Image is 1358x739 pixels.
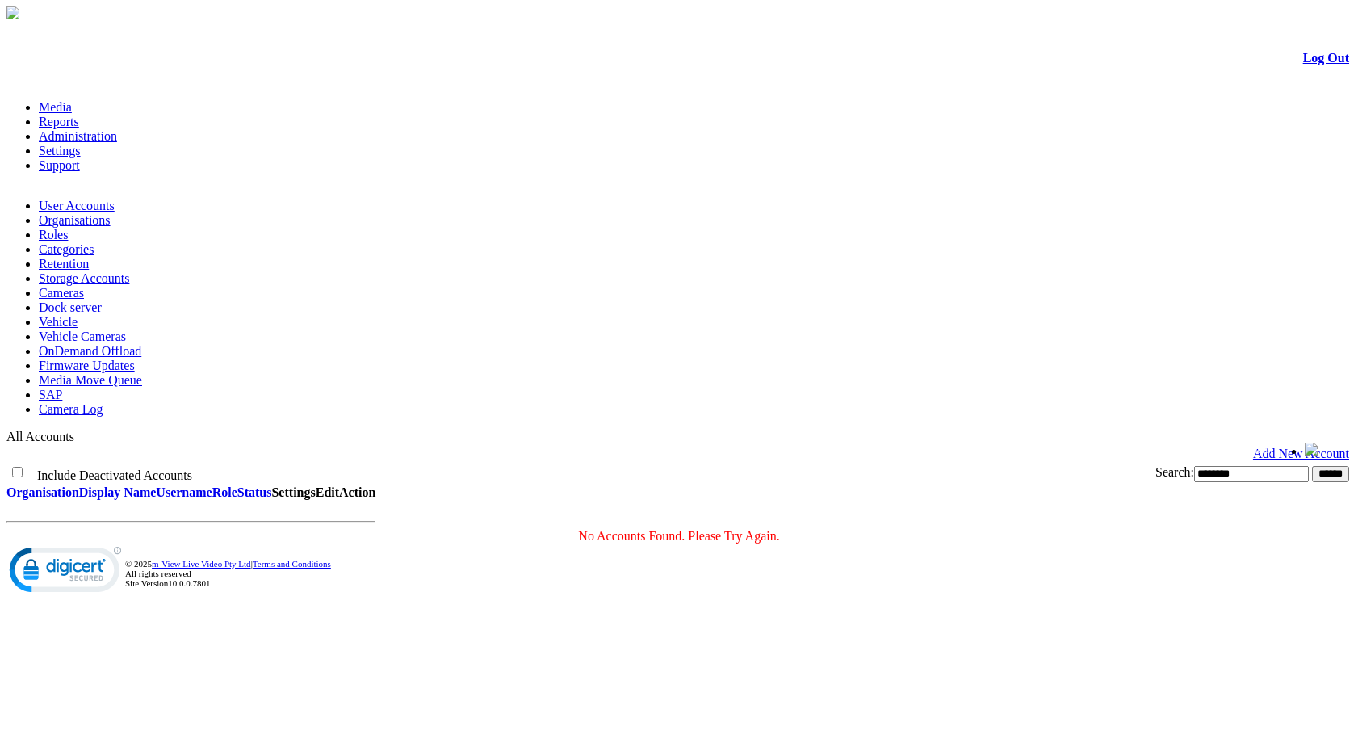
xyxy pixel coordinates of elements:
[212,485,237,499] a: Role
[39,402,103,416] a: Camera Log
[6,6,19,19] img: arrow-3.png
[39,213,111,227] a: Organisations
[39,100,72,114] a: Media
[39,388,62,401] a: SAP
[39,330,126,343] a: Vehicle Cameras
[39,228,68,241] a: Roles
[37,468,192,482] span: Include Deactivated Accounts
[79,485,157,499] a: Display Name
[237,485,272,499] a: Status
[39,359,135,372] a: Firmware Updates
[39,373,142,387] a: Media Move Queue
[152,559,251,569] a: m-View Live Video Pty Ltd
[125,559,1349,588] div: © 2025 | All rights reserved
[39,199,115,212] a: User Accounts
[662,465,1349,482] div: Search:
[39,129,117,143] a: Administration
[578,529,779,543] span: No Accounts Found. Please Try Again.
[253,559,331,569] a: Terms and Conditions
[39,144,81,157] a: Settings
[39,286,84,300] a: Cameras
[1076,443,1272,456] span: Welcome, [PERSON_NAME] (Administrator)
[39,115,79,128] a: Reports
[39,158,80,172] a: Support
[39,315,78,329] a: Vehicle
[339,485,375,500] th: Action
[156,485,212,499] a: Username
[6,485,79,499] a: Organisation
[271,485,315,500] th: Settings
[39,257,89,271] a: Retention
[316,485,339,500] th: Edit
[125,578,1349,588] div: Site Version
[39,300,102,314] a: Dock server
[9,546,122,601] img: DigiCert Secured Site Seal
[1303,51,1349,65] a: Log Out
[1305,443,1318,456] img: bell24.png
[168,578,210,588] span: 10.0.0.7801
[39,271,129,285] a: Storage Accounts
[39,344,141,358] a: OnDemand Offload
[39,242,94,256] a: Categories
[6,430,74,443] span: All Accounts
